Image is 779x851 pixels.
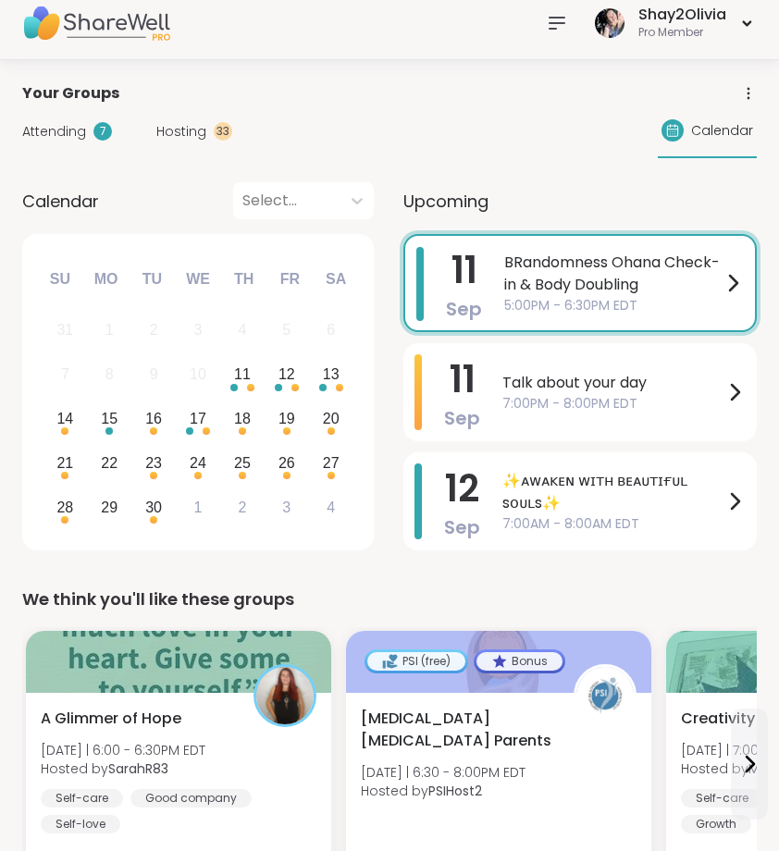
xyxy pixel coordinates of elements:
[311,400,351,439] div: Choose Saturday, September 20th, 2025
[223,443,263,483] div: Choose Thursday, September 25th, 2025
[311,311,351,351] div: Not available Saturday, September 6th, 2025
[691,121,753,141] span: Calendar
[108,759,168,778] b: SarahR83
[41,789,123,808] div: Self-care
[45,311,85,351] div: Not available Sunday, August 31st, 2025
[315,259,356,300] div: Sa
[22,586,757,612] div: We think you'll like these groups
[234,406,251,431] div: 18
[131,259,172,300] div: Tu
[576,667,634,724] img: PSIHost2
[179,355,218,395] div: Not available Wednesday, September 10th, 2025
[134,311,174,351] div: Not available Tuesday, September 2nd, 2025
[105,362,114,387] div: 8
[45,355,85,395] div: Not available Sunday, September 7th, 2025
[476,652,563,671] div: Bonus
[681,789,763,808] div: Self-care
[40,259,80,300] div: Su
[56,406,73,431] div: 14
[445,462,479,514] span: 12
[56,450,73,475] div: 21
[22,189,99,214] span: Calendar
[90,311,130,351] div: Not available Monday, September 1st, 2025
[256,667,314,724] img: SarahR83
[278,406,295,431] div: 19
[150,362,158,387] div: 9
[367,652,465,671] div: PSI (free)
[238,317,246,342] div: 4
[638,25,726,41] div: Pro Member
[45,443,85,483] div: Choose Sunday, September 21st, 2025
[638,5,726,25] div: Shay2Olivia
[134,355,174,395] div: Not available Tuesday, September 9th, 2025
[56,317,73,342] div: 31
[502,372,723,394] span: Talk about your day
[150,317,158,342] div: 2
[43,308,352,529] div: month 2025-09
[224,259,265,300] div: Th
[145,495,162,520] div: 30
[266,311,306,351] div: Not available Friday, September 5th, 2025
[194,495,203,520] div: 1
[190,406,206,431] div: 17
[361,782,526,800] span: Hosted by
[444,405,480,431] span: Sep
[85,259,126,300] div: Mo
[179,400,218,439] div: Choose Wednesday, September 17th, 2025
[145,406,162,431] div: 16
[134,487,174,527] div: Choose Tuesday, September 30th, 2025
[179,443,218,483] div: Choose Wednesday, September 24th, 2025
[101,495,117,520] div: 29
[311,443,351,483] div: Choose Saturday, September 27th, 2025
[278,450,295,475] div: 26
[45,487,85,527] div: Choose Sunday, September 28th, 2025
[41,759,205,778] span: Hosted by
[323,362,340,387] div: 13
[444,514,480,540] span: Sep
[278,362,295,387] div: 12
[130,789,252,808] div: Good company
[323,450,340,475] div: 27
[93,122,112,141] div: 7
[282,317,291,342] div: 5
[266,487,306,527] div: Choose Friday, October 3rd, 2025
[595,8,624,38] img: Shay2Olivia
[311,487,351,527] div: Choose Saturday, October 4th, 2025
[156,122,206,142] span: Hosting
[190,362,206,387] div: 10
[446,296,482,322] span: Sep
[105,317,114,342] div: 1
[361,763,526,782] span: [DATE] | 6:30 - 8:00PM EDT
[134,400,174,439] div: Choose Tuesday, September 16th, 2025
[179,487,218,527] div: Choose Wednesday, October 1st, 2025
[178,259,218,300] div: We
[90,400,130,439] div: Choose Monday, September 15th, 2025
[327,317,335,342] div: 6
[194,317,203,342] div: 3
[45,400,85,439] div: Choose Sunday, September 14th, 2025
[145,450,162,475] div: 23
[311,355,351,395] div: Choose Saturday, September 13th, 2025
[41,741,205,759] span: [DATE] | 6:00 - 6:30PM EDT
[502,514,723,534] span: 7:00AM - 8:00AM EDT
[323,406,340,431] div: 20
[451,244,477,296] span: 11
[450,353,476,405] span: 11
[190,450,206,475] div: 24
[266,443,306,483] div: Choose Friday, September 26th, 2025
[41,815,120,833] div: Self-love
[22,82,119,105] span: Your Groups
[179,311,218,351] div: Not available Wednesday, September 3rd, 2025
[90,487,130,527] div: Choose Monday, September 29th, 2025
[502,470,723,514] span: ✨ᴀᴡᴀᴋᴇɴ ᴡɪᴛʜ ʙᴇᴀᴜᴛɪғᴜʟ sᴏᴜʟs✨
[61,362,69,387] div: 7
[223,487,263,527] div: Choose Thursday, October 2nd, 2025
[90,443,130,483] div: Choose Monday, September 22nd, 2025
[428,782,482,800] b: PSIHost2
[41,708,181,730] span: A Glimmer of Hope
[101,450,117,475] div: 22
[101,406,117,431] div: 15
[266,400,306,439] div: Choose Friday, September 19th, 2025
[223,355,263,395] div: Choose Thursday, September 11th, 2025
[56,495,73,520] div: 28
